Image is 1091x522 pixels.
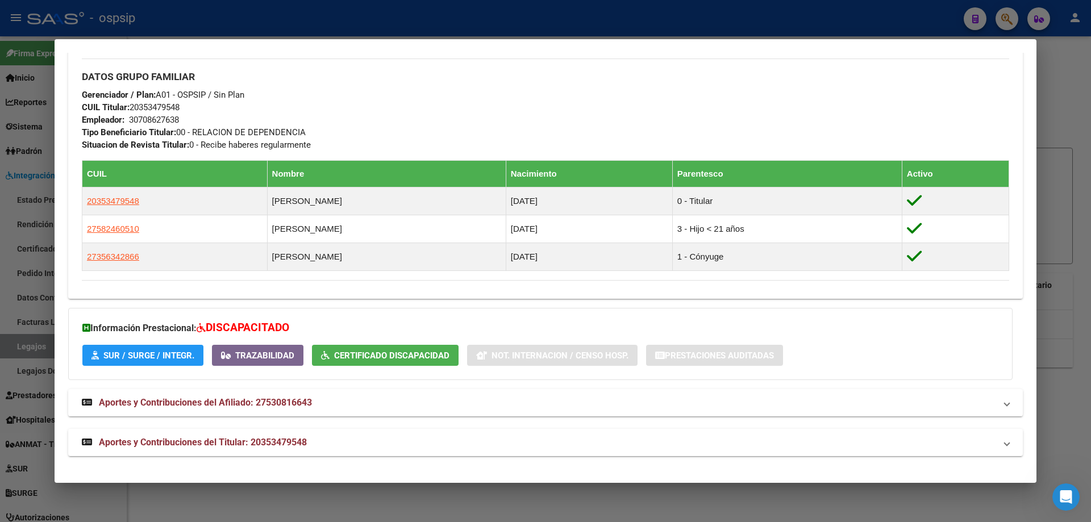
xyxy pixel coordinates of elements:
th: CUIL [82,161,268,187]
strong: Tipo Beneficiario Titular: [82,127,176,137]
td: [DATE] [506,187,672,215]
span: 27582460510 [87,224,139,233]
button: Not. Internacion / Censo Hosp. [467,345,638,366]
button: Trazabilidad [212,345,303,366]
td: [PERSON_NAME] [267,243,506,271]
span: 0 - Recibe haberes regularmente [82,140,311,150]
span: 20353479548 [82,102,180,112]
span: 20353479548 [87,196,139,206]
th: Nacimiento [506,161,672,187]
span: Trazabilidad [235,350,294,361]
td: 0 - Titular [672,187,902,215]
mat-expansion-panel-header: Aportes y Contribuciones del Afiliado: 27530816643 [68,389,1023,416]
td: [PERSON_NAME] [267,215,506,243]
th: Activo [902,161,1009,187]
strong: CUIL Titular: [82,102,130,112]
strong: Situacion de Revista Titular: [82,140,189,150]
h3: DATOS GRUPO FAMILIAR [82,70,1009,83]
span: 27356342866 [87,252,139,261]
button: Prestaciones Auditadas [646,345,783,366]
span: Certificado Discapacidad [334,350,449,361]
iframe: Intercom live chat [1052,483,1080,511]
span: Aportes y Contribuciones del Afiliado: 27530816643 [99,397,312,408]
th: Parentesco [672,161,902,187]
td: [PERSON_NAME] [267,187,506,215]
strong: Empleador: [82,115,124,125]
span: A01 - OSPSIP / Sin Plan [82,90,244,100]
td: [DATE] [506,243,672,271]
mat-expansion-panel-header: Aportes y Contribuciones del Titular: 20353479548 [68,429,1023,456]
div: 30708627638 [129,114,179,126]
span: 00 - RELACION DE DEPENDENCIA [82,127,306,137]
h3: Información Prestacional: [82,320,998,336]
span: Not. Internacion / Censo Hosp. [492,350,628,361]
span: DISCAPACITADO [206,321,289,334]
button: Certificado Discapacidad [312,345,459,366]
button: SUR / SURGE / INTEGR. [82,345,203,366]
th: Nombre [267,161,506,187]
strong: Gerenciador / Plan: [82,90,156,100]
span: SUR / SURGE / INTEGR. [103,350,194,361]
td: 1 - Cónyuge [672,243,902,271]
td: 3 - Hijo < 21 años [672,215,902,243]
span: Prestaciones Auditadas [665,350,774,361]
td: [DATE] [506,215,672,243]
span: Aportes y Contribuciones del Titular: 20353479548 [99,437,307,448]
